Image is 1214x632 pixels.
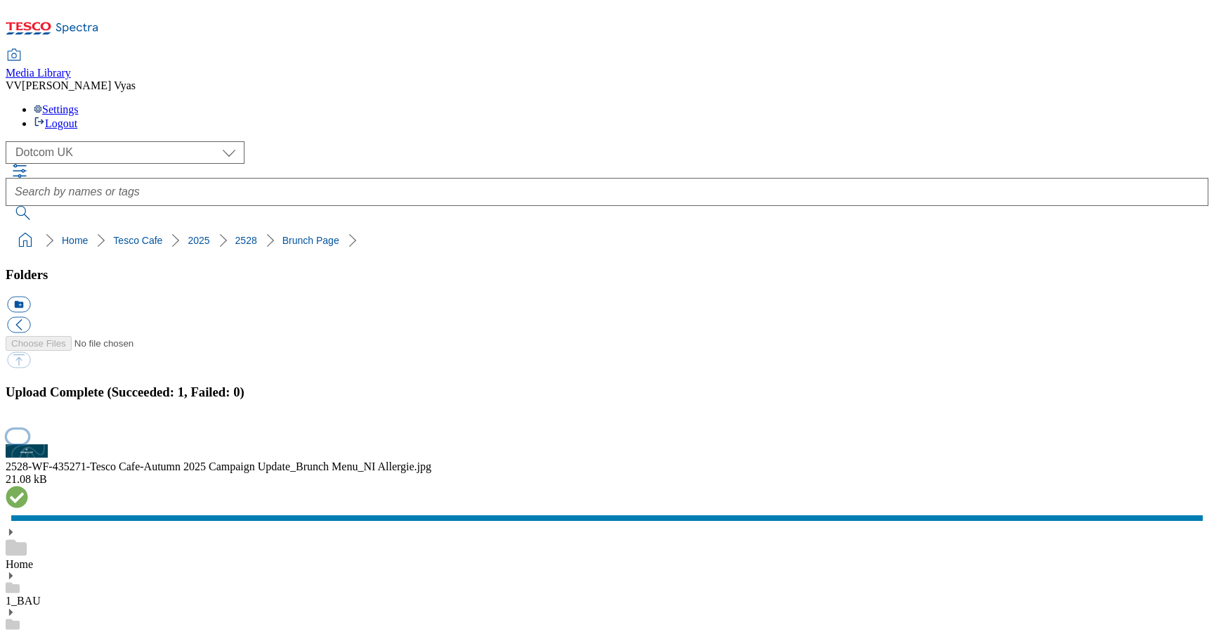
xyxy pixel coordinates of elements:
span: [PERSON_NAME] Vyas [22,79,136,91]
div: 21.08 kB [6,473,1208,486]
a: Settings [34,103,79,115]
h3: Upload Complete (Succeeded: 1, Failed: 0) [6,385,1208,400]
input: Search by names or tags [6,178,1208,206]
a: 2528 [235,235,257,246]
a: Media Library [6,50,71,79]
span: VV [6,79,22,91]
img: preview [6,444,48,458]
a: Logout [34,117,77,129]
a: Home [6,558,33,570]
h3: Folders [6,267,1208,283]
a: 1_BAU [6,595,41,607]
a: 2025 [188,235,209,246]
a: home [14,229,37,252]
a: Home [62,235,88,246]
a: Tesco Cafe [113,235,162,246]
a: Brunch Page [282,235,339,246]
span: Media Library [6,67,71,79]
div: 2528-WF-435271-Tesco Cafe-Autumn 2025 Campaign Update_Brunch Menu_NI Allergie.jpg [6,460,1208,473]
nav: breadcrumb [6,227,1208,254]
